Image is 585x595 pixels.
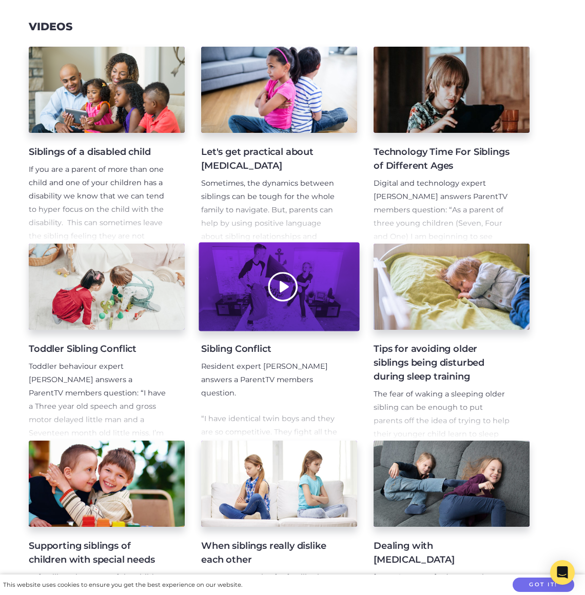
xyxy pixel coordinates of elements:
[374,388,513,481] p: The fear of waking a sleeping older sibling can be enough to put parents off the idea of trying t...
[201,179,335,254] span: Sometimes, the dynamics between siblings can be tough for the whole family to navigate. But, pare...
[513,578,574,592] button: Got it!
[29,47,185,244] a: Siblings of a disabled child If you are a parent of more than one child and one of your children ...
[29,244,185,441] a: Toddler Sibling Conflict Toddler behaviour expert [PERSON_NAME] answers a ParentTV members questi...
[374,145,513,173] h4: Technology Time For Siblings of Different Ages
[3,580,242,590] div: This website uses cookies to ensure you get the best experience on our website.
[550,560,575,585] div: Open Intercom Messenger
[29,145,168,159] h4: Siblings of a disabled child
[29,163,168,256] p: If you are a parent of more than one child and one of your children has a disability we know that...
[201,539,341,567] h4: When siblings really dislike each other
[374,179,513,520] : Digital and technology expert [PERSON_NAME] answers ParentTV members question: “As a parent of th...
[29,342,168,356] h4: Toddler Sibling Conflict
[201,360,341,400] p: Resident expert [PERSON_NAME] answers a ParentTV members question.
[374,47,530,244] a: Technology Time For Siblings of Different Ages Digital and technology expert [PERSON_NAME] answer...
[201,414,341,583] span: “I have identical twin boys and they are so competitive. They fight all the time. I always dreame...
[374,539,513,567] h4: Dealing with [MEDICAL_DATA]
[374,342,513,384] h4: Tips for avoiding older siblings being disturbed during sleep training
[374,244,530,441] a: Tips for avoiding older siblings being disturbed during sleep training The fear of waking a sleep...
[201,145,341,173] h4: Let's get practical about [MEDICAL_DATA]
[201,47,357,244] a: Let's get practical about [MEDICAL_DATA] Sometimes, the dynamics between siblings can be tough fo...
[29,539,168,567] h4: Supporting siblings of children with special needs
[29,21,72,33] h3: Videos
[201,244,357,441] a: Sibling Conflict Resident expert [PERSON_NAME] answers a ParentTV members question. “I have ident...
[201,342,341,356] h4: Sibling Conflict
